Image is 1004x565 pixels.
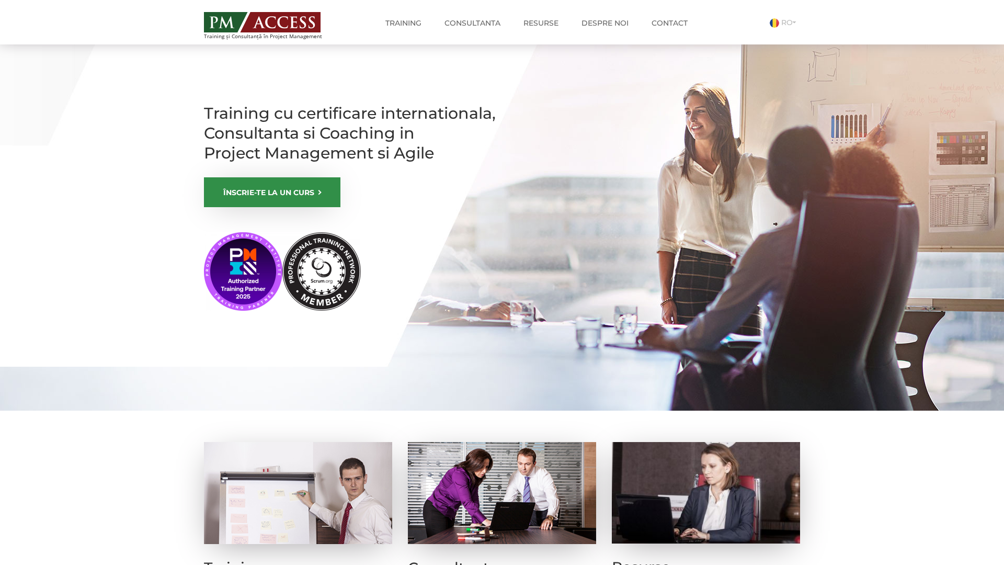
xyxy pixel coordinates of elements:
[437,13,508,33] a: Consultanta
[612,442,800,544] img: Resurse
[770,18,800,27] a: RO
[204,33,341,39] span: Training și Consultanță în Project Management
[204,177,340,207] a: ÎNSCRIE-TE LA UN CURS
[574,13,636,33] a: Despre noi
[516,13,566,33] a: Resurse
[204,104,497,163] h1: Training cu certificare internationala, Consultanta si Coaching in Project Management si Agile
[378,13,429,33] a: Training
[204,232,361,311] img: PMI
[408,442,596,544] img: Consultanta
[204,442,392,544] img: Training
[770,18,779,28] img: Romana
[644,13,695,33] a: Contact
[204,12,321,32] img: PM ACCESS - Echipa traineri si consultanti certificati PMP: Narciss Popescu, Mihai Olaru, Monica ...
[204,9,341,39] a: Training și Consultanță în Project Management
